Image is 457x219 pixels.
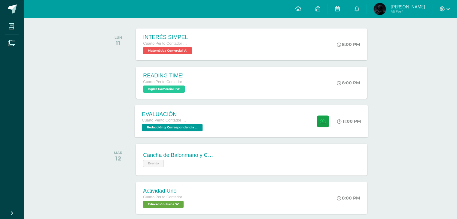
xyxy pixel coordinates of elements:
[143,80,188,84] span: Cuarto Perito Contador con Orientación en Computación
[143,47,192,54] span: Matemática Comercial 'A'
[143,195,188,199] span: Cuarto Perito Contador con Orientación en Computación
[143,152,215,158] div: Cancha de Balonmano y Contenido
[143,201,184,208] span: Educación Física 'A'
[337,118,361,124] div: 11:00 PM
[142,118,188,122] span: Cuarto Perito Contador con Orientación en Computación
[142,124,203,131] span: Redacción y Correspondencia Mercantil 'A'
[337,195,360,201] div: 8:00 PM
[390,4,425,10] span: [PERSON_NAME]
[390,9,425,14] span: Mi Perfil
[143,73,188,79] div: READING TIME!
[143,160,164,167] span: Evento
[143,41,188,46] span: Cuarto Perito Contador con Orientación en Computación
[143,85,185,93] span: Inglés Comercial I 'A'
[143,34,193,40] div: INTERÉS SIMPEL
[142,111,204,117] div: EVALUACIÓN
[337,80,360,85] div: 8:00 PM
[114,35,122,40] div: LUN
[114,155,122,162] div: 12
[143,188,188,194] div: Actividad Uno
[114,40,122,47] div: 11
[337,42,360,47] div: 8:00 PM
[374,3,386,15] img: 0aa2905099387ff7446652f47b5fa437.png
[114,151,122,155] div: MAR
